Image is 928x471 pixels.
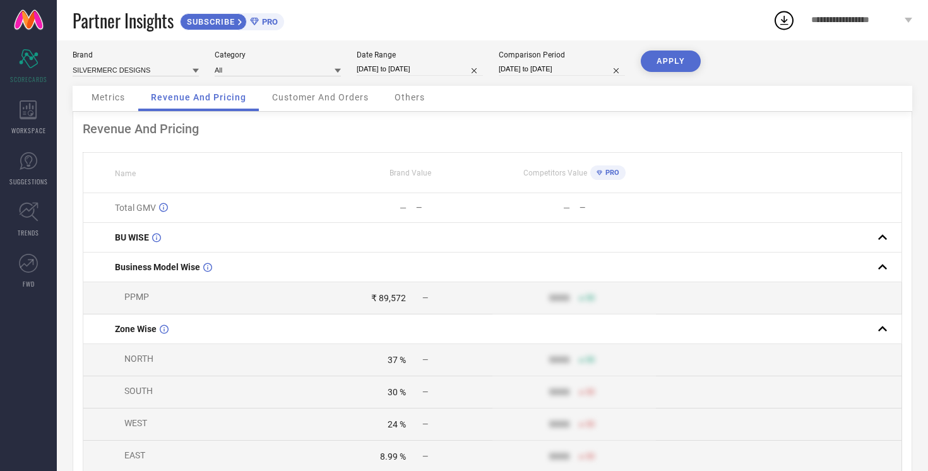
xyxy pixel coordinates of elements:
div: 9999 [549,355,569,365]
span: 50 [586,452,595,461]
span: WORKSPACE [11,126,46,135]
button: APPLY [641,51,701,72]
span: Revenue And Pricing [151,92,246,102]
span: FWD [23,279,35,289]
span: Total GMV [115,203,156,213]
div: 9999 [549,419,569,429]
span: — [422,452,428,461]
div: 9999 [549,451,569,462]
div: Open download list [773,9,795,32]
div: Brand [73,51,199,59]
div: Category [215,51,341,59]
span: — [422,355,428,364]
span: SOUTH [124,386,153,396]
div: 9999 [549,293,569,303]
div: Revenue And Pricing [83,121,902,136]
div: Date Range [357,51,483,59]
span: WEST [124,418,147,428]
input: Select date range [357,63,483,76]
div: — [563,203,570,213]
a: SUBSCRIBEPRO [180,10,284,30]
div: Comparison Period [499,51,625,59]
span: EAST [124,450,145,460]
span: Partner Insights [73,8,174,33]
div: 30 % [388,387,406,397]
div: ₹ 89,572 [371,293,406,303]
span: BU WISE [115,232,149,242]
span: 50 [586,355,595,364]
div: 24 % [388,419,406,429]
span: Name [115,169,136,178]
div: — [580,203,655,212]
span: Business Model Wise [115,262,200,272]
div: 37 % [388,355,406,365]
span: SUBSCRIBE [181,17,238,27]
span: Zone Wise [115,324,157,334]
span: Metrics [92,92,125,102]
span: 50 [586,420,595,429]
div: — [416,203,492,212]
span: NORTH [124,354,153,364]
span: PRO [602,169,619,177]
span: — [422,388,428,396]
span: Competitors Value [523,169,587,177]
span: Others [395,92,425,102]
div: 8.99 % [380,451,406,462]
div: — [400,203,407,213]
input: Select comparison period [499,63,625,76]
span: PPMP [124,292,149,302]
span: SCORECARDS [10,75,47,84]
span: TRENDS [18,228,39,237]
span: PRO [259,17,278,27]
span: 50 [586,388,595,396]
span: SUGGESTIONS [9,177,48,186]
span: Customer And Orders [272,92,369,102]
span: — [422,294,428,302]
span: Brand Value [390,169,431,177]
span: 50 [586,294,595,302]
span: — [422,420,428,429]
div: 9999 [549,387,569,397]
